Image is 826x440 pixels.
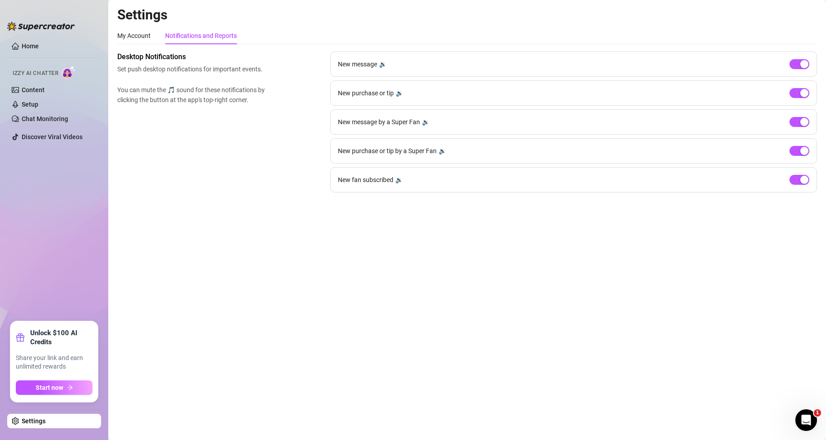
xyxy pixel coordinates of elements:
[795,409,817,431] iframe: Intercom live chat
[22,42,39,50] a: Home
[22,133,83,140] a: Discover Viral Videos
[117,64,269,74] span: Set push desktop notifications for important events.
[814,409,821,417] span: 1
[22,86,45,94] a: Content
[16,333,25,342] span: gift
[438,146,446,156] div: 🔉
[16,380,92,395] button: Start nowarrow-right
[117,31,151,41] div: My Account
[396,88,403,98] div: 🔉
[62,66,76,79] img: AI Chatter
[67,384,73,391] span: arrow-right
[338,59,377,69] span: New message
[22,115,68,122] a: Chat Monitoring
[22,101,38,108] a: Setup
[338,146,437,156] span: New purchase or tip by a Super Fan
[22,417,46,425] a: Settings
[13,69,58,78] span: Izzy AI Chatter
[117,6,817,23] h2: Settings
[395,175,403,185] div: 🔉
[16,354,92,371] span: Share your link and earn unlimited rewards
[422,117,429,127] div: 🔉
[338,175,393,185] span: New fan subscribed
[30,328,92,346] strong: Unlock $100 AI Credits
[117,51,269,62] span: Desktop Notifications
[165,31,237,41] div: Notifications and Reports
[379,59,387,69] div: 🔉
[338,117,420,127] span: New message by a Super Fan
[338,88,394,98] span: New purchase or tip
[7,22,75,31] img: logo-BBDzfeDw.svg
[117,85,269,105] span: You can mute the 🎵 sound for these notifications by clicking the button at the app's top-right co...
[36,384,63,391] span: Start now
